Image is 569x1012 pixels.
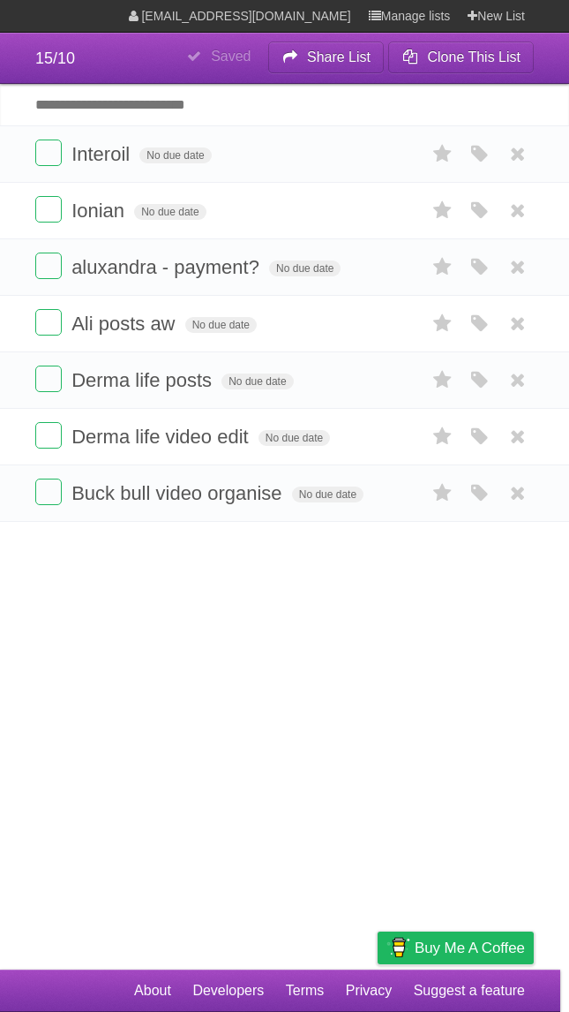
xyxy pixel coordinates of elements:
[415,933,525,963] span: Buy me a coffee
[71,369,216,391] span: Derma life posts
[426,196,460,225] label: Star task
[71,143,134,165] span: Interoil
[378,932,534,964] a: Buy me a coffee
[346,974,392,1008] a: Privacy
[35,140,62,166] label: Done
[71,200,129,222] span: Ionian
[307,49,371,64] b: Share List
[35,253,62,279] label: Done
[134,974,171,1008] a: About
[426,253,460,282] label: Star task
[426,366,460,395] label: Star task
[426,309,460,338] label: Star task
[71,313,179,335] span: Ali posts aw
[139,147,211,163] span: No due date
[134,204,206,220] span: No due date
[426,422,460,451] label: Star task
[192,974,264,1008] a: Developers
[211,49,251,64] b: Saved
[185,317,257,333] span: No due date
[292,487,363,502] span: No due date
[426,479,460,508] label: Star task
[35,49,75,67] span: 15/10
[258,430,330,446] span: No due date
[426,140,460,169] label: Star task
[35,422,62,449] label: Done
[71,482,286,504] span: Buck bull video organise
[388,42,534,73] button: Clone This List
[221,374,293,389] span: No due date
[35,366,62,392] label: Done
[71,256,264,278] span: aluxandra - payment?
[286,974,325,1008] a: Terms
[35,309,62,336] label: Done
[268,42,385,73] button: Share List
[414,974,525,1008] a: Suggest a feature
[269,261,341,276] span: No due date
[35,196,62,223] label: Done
[427,49,520,64] b: Clone This List
[71,426,253,448] span: Derma life video edit
[35,479,62,505] label: Done
[386,933,410,963] img: Buy me a coffee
